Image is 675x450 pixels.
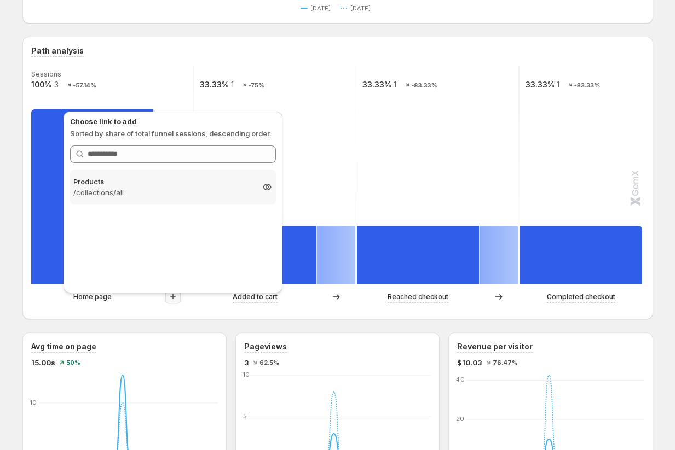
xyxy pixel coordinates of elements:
span: 62.5% [259,359,279,366]
text: -57.14% [73,81,96,89]
text: -75% [248,81,264,89]
span: [DATE] [310,4,331,13]
path: Added to cart: 1 [194,226,316,284]
button: [DATE] [301,2,335,15]
p: Added to cart [233,291,278,302]
text: Sessions [31,70,61,78]
span: 3 [244,357,249,368]
text: 1 [556,80,559,89]
text: 33.33% [362,80,391,89]
text: 1 [394,80,396,89]
p: Choose link to add [70,116,276,127]
h3: Revenue per visitor [457,341,533,352]
button: [DATE] [341,2,375,15]
text: 10 [243,371,250,378]
span: $10.03 [457,357,482,368]
p: Reached checkout [388,291,448,302]
p: Sorted by share of total funnel sessions, descending order. [70,128,276,139]
path: Reached checkout: 1 [357,226,479,284]
p: Products [73,176,253,187]
p: Completed checkout [547,291,615,302]
text: 10 [30,399,37,406]
span: 50% [66,359,80,366]
text: 40 [456,376,465,383]
text: 33.33% [199,80,228,89]
p: /collections/all [73,187,253,198]
h3: Pageviews [244,341,287,352]
text: -83.33% [411,81,437,89]
span: [DATE] [350,4,371,13]
text: 3 [54,80,58,89]
text: 33.33% [525,80,554,89]
text: 100% [31,80,51,89]
h3: Path analysis [31,45,84,56]
span: 76.47% [493,359,518,366]
text: -83.33% [574,81,600,89]
span: 15.00s [31,357,55,368]
text: 1 [230,80,233,89]
h3: Avg time on page [31,341,96,352]
text: 5 [243,413,247,420]
text: 20 [456,415,464,423]
path: Completed checkout: 1 [520,226,642,284]
p: Home page [73,291,112,302]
